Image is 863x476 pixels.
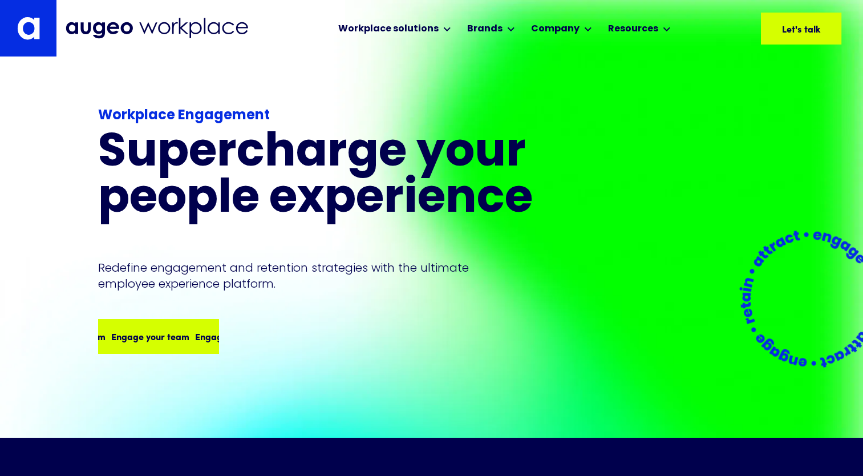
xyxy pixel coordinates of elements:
[608,22,658,36] div: Resources
[98,131,591,223] h1: Supercharge your people experience
[98,319,218,353] a: Engage your teamEngage your teamEngage your team
[98,106,591,126] div: Workplace Engagement
[193,329,272,343] div: Engage your team
[66,18,248,39] img: Augeo Workplace business unit full logo in mignight blue.
[26,329,104,343] div: Engage your team
[98,260,491,292] p: Redefine engagement and retention strategies with the ultimate employee experience platform.
[467,22,503,36] div: Brands
[338,22,439,36] div: Workplace solutions
[761,13,841,45] a: Let's talk
[17,17,40,40] img: Augeo's "a" monogram decorative logo in white.
[531,22,580,36] div: Company
[110,329,188,343] div: Engage your team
